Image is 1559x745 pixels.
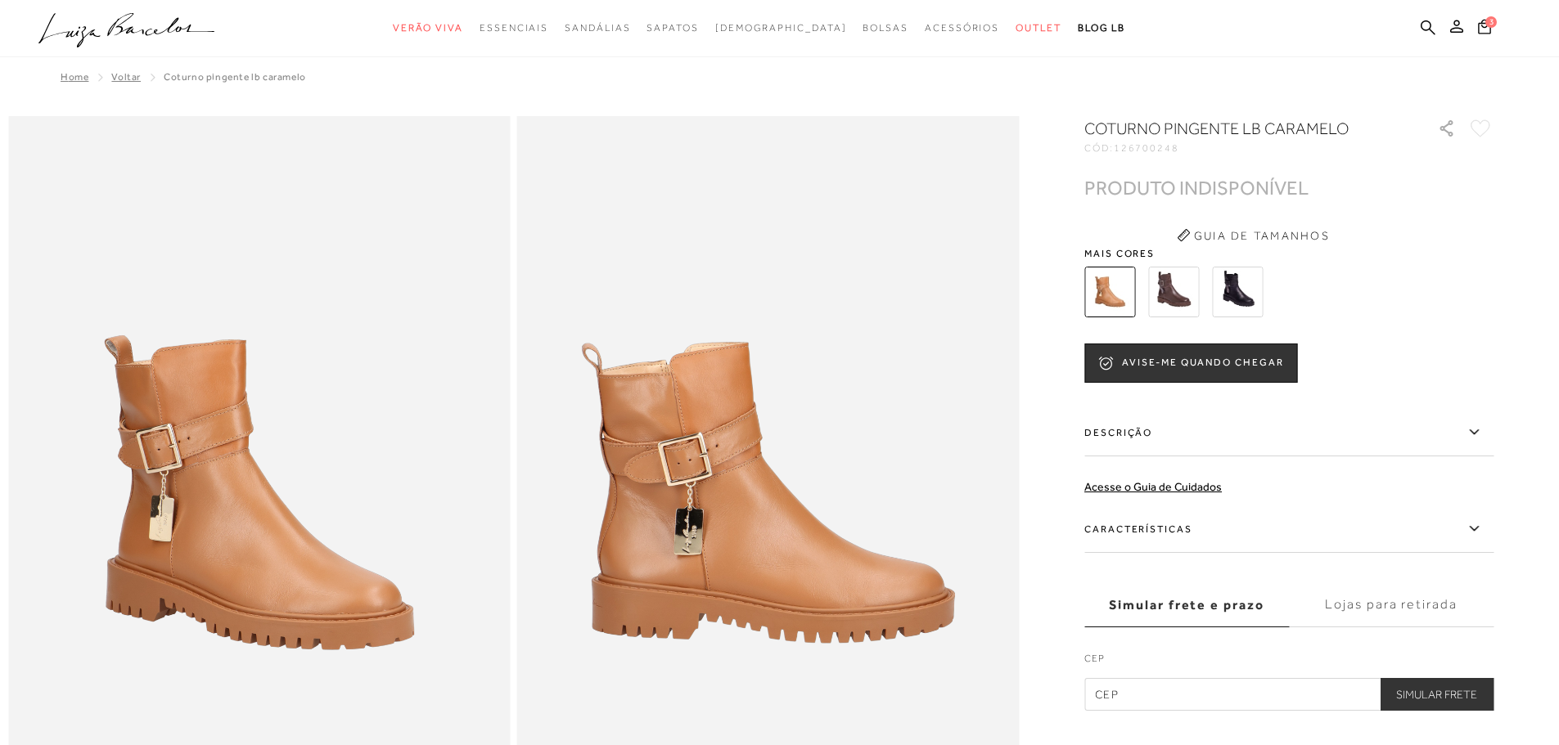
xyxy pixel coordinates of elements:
[647,22,698,34] span: Sapatos
[715,13,847,43] a: noSubCategoriesText
[1473,18,1496,40] button: 3
[480,13,548,43] a: categoryNavScreenReaderText
[1084,249,1494,258] span: Mais cores
[1289,583,1494,627] label: Lojas para retirada
[1078,22,1125,34] span: BLOG LB
[1380,678,1494,711] button: Simular Frete
[61,71,88,83] a: Home
[715,22,847,34] span: [DEMOGRAPHIC_DATA]
[1084,143,1412,153] div: CÓD:
[1016,22,1061,34] span: Outlet
[1084,179,1309,196] div: PRODUTO INDISPONÍVEL
[1148,267,1199,317] img: COTURNO PINGENTE LB COFFEE
[647,13,698,43] a: categoryNavScreenReaderText
[1084,583,1289,627] label: Simular frete e prazo
[1485,16,1497,28] span: 3
[1084,117,1391,140] h1: Coturno pingente lb caramelo
[1171,222,1335,249] button: Guia de Tamanhos
[1084,409,1494,456] label: Descrição
[1016,13,1061,43] a: categoryNavScreenReaderText
[1084,267,1135,317] img: Coturno pingente lb caramelo
[393,13,463,43] a: categoryNavScreenReaderText
[1084,480,1222,493] a: Acesse o Guia de Cuidados
[111,71,141,83] a: Voltar
[1084,678,1494,711] input: CEP
[863,22,908,34] span: Bolsas
[1084,505,1494,553] label: Características
[480,22,548,34] span: Essenciais
[565,22,630,34] span: Sandálias
[565,13,630,43] a: categoryNavScreenReaderText
[1084,343,1297,383] button: AVISE-ME QUANDO CHEGAR
[925,22,999,34] span: Acessórios
[925,13,999,43] a: categoryNavScreenReaderText
[863,13,908,43] a: categoryNavScreenReaderText
[164,71,306,83] span: Coturno pingente lb caramelo
[1078,13,1125,43] a: BLOG LB
[1114,142,1179,154] span: 126700248
[1084,651,1494,674] label: CEP
[393,22,463,34] span: Verão Viva
[1212,267,1263,317] img: Coturno pingente lb preto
